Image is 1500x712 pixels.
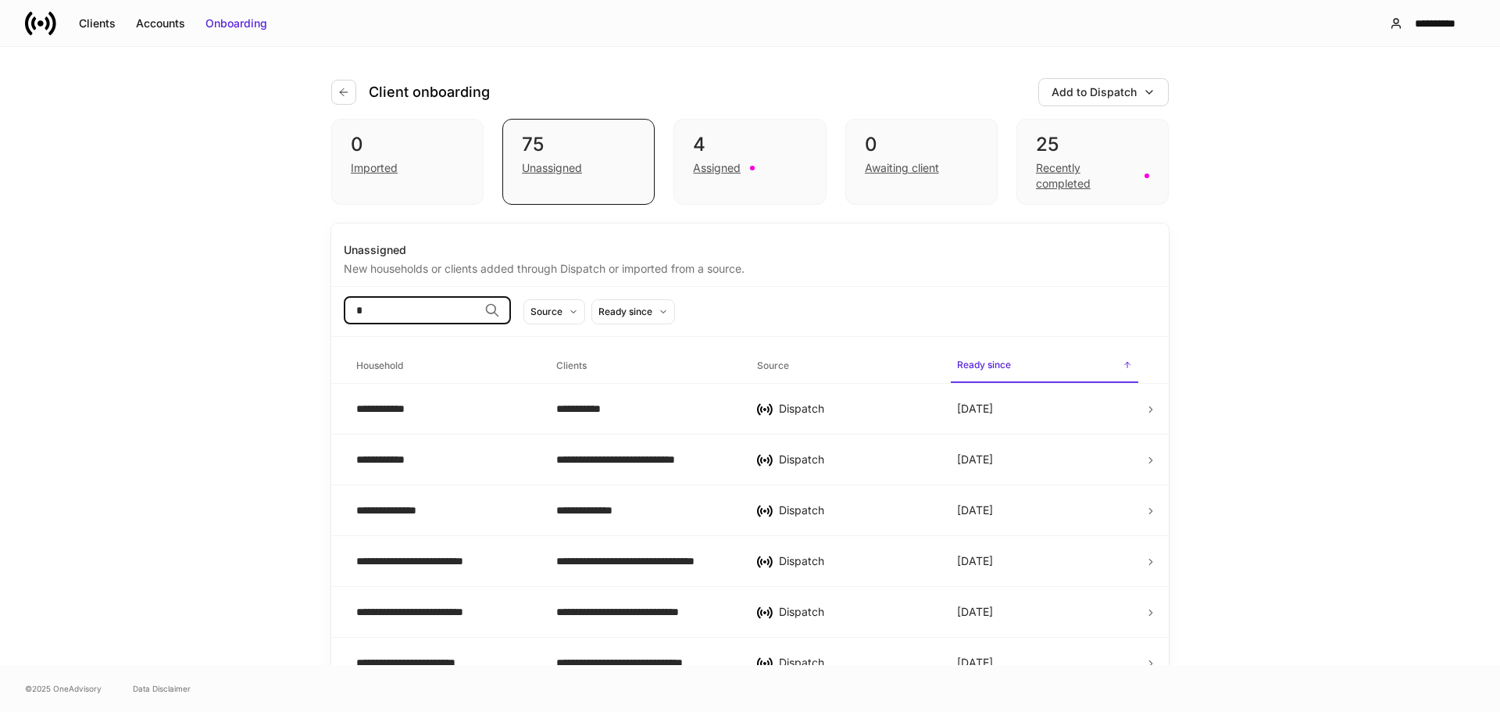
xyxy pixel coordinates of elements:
div: Dispatch [779,604,932,620]
p: [DATE] [957,553,993,569]
p: [DATE] [957,655,993,671]
div: 25Recently completed [1016,119,1169,205]
span: Ready since [951,349,1138,383]
div: Unassigned [344,242,1156,258]
h6: Clients [556,358,587,373]
div: New households or clients added through Dispatch or imported from a source. [344,258,1156,277]
div: Dispatch [779,655,932,671]
span: Source [751,350,938,382]
h6: Ready since [957,357,1011,372]
div: Recently completed [1036,160,1135,191]
span: Clients [550,350,737,382]
div: 75Unassigned [502,119,655,205]
span: © 2025 OneAdvisory [25,682,102,695]
h4: Client onboarding [369,83,490,102]
div: Unassigned [522,160,582,176]
button: Onboarding [195,11,277,36]
button: Add to Dispatch [1038,78,1169,106]
button: Clients [69,11,126,36]
p: [DATE] [957,401,993,417]
a: Data Disclaimer [133,682,191,695]
p: [DATE] [957,604,993,620]
p: [DATE] [957,452,993,467]
div: 4 [693,132,806,157]
div: Ready since [598,304,652,319]
button: Ready since [591,299,675,324]
div: Assigned [693,160,741,176]
div: 0 [865,132,978,157]
div: Dispatch [779,401,932,417]
p: [DATE] [957,503,993,518]
button: Accounts [126,11,195,36]
div: Add to Dispatch [1052,84,1137,100]
h6: Household [356,358,403,373]
div: Dispatch [779,553,932,569]
div: Accounts [136,16,185,31]
div: Imported [351,160,398,176]
div: 75 [522,132,635,157]
span: Household [350,350,537,382]
div: Dispatch [779,452,932,467]
div: Clients [79,16,116,31]
div: Awaiting client [865,160,939,176]
div: Source [530,304,562,319]
h6: Source [757,358,789,373]
button: Source [523,299,585,324]
div: 25 [1036,132,1149,157]
div: 0Awaiting client [845,119,998,205]
div: Dispatch [779,503,932,518]
div: 0Imported [331,119,484,205]
div: 4Assigned [673,119,826,205]
div: 0 [351,132,464,157]
div: Onboarding [205,16,267,31]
